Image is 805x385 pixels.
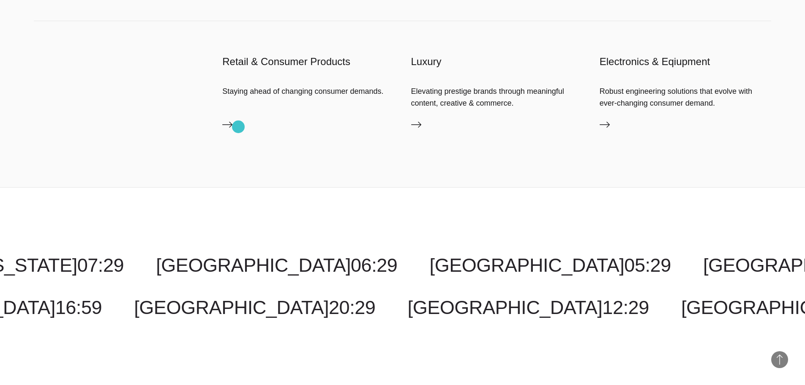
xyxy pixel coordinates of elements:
[411,85,583,109] div: Elevating prestige brands through meaningful content, creative & commerce.
[156,254,397,276] a: [GEOGRAPHIC_DATA]06:29
[351,254,397,276] span: 06:29
[408,297,649,318] a: [GEOGRAPHIC_DATA]12:29
[602,297,649,318] span: 12:29
[600,55,771,68] h3: Electronics & Eqiupment
[600,85,771,109] div: Robust engineering solutions that evolve with ever-changing consumer demand.
[624,254,671,276] span: 05:29
[55,297,102,318] span: 16:59
[222,55,394,68] h3: Retail & Consumer Products
[329,297,375,318] span: 20:29
[222,85,394,97] div: Staying ahead of changing consumer demands.
[771,351,788,368] button: Back to Top
[77,254,124,276] span: 07:29
[411,55,583,68] h3: Luxury
[134,297,375,318] a: [GEOGRAPHIC_DATA]20:29
[430,254,671,276] a: [GEOGRAPHIC_DATA]05:29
